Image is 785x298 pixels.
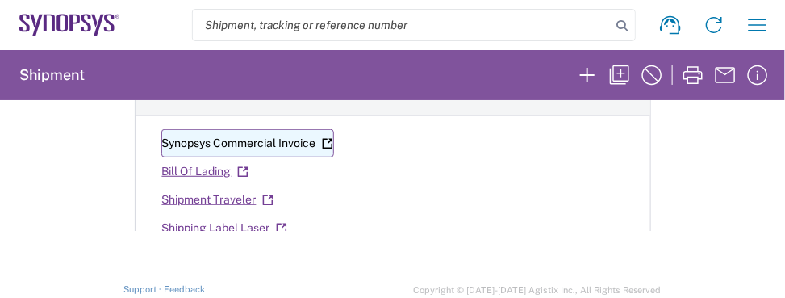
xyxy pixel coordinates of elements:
[161,214,288,242] a: Shipping Label Laser
[164,284,205,294] a: Feedback
[161,157,249,186] a: Bill Of Lading
[161,186,274,214] a: Shipment Traveler
[193,10,611,40] input: Shipment, tracking or reference number
[161,129,334,157] a: Synopsys Commercial Invoice
[123,284,164,294] a: Support
[413,283,662,297] span: Copyright © [DATE]-[DATE] Agistix Inc., All Rights Reserved
[19,65,85,85] h2: Shipment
